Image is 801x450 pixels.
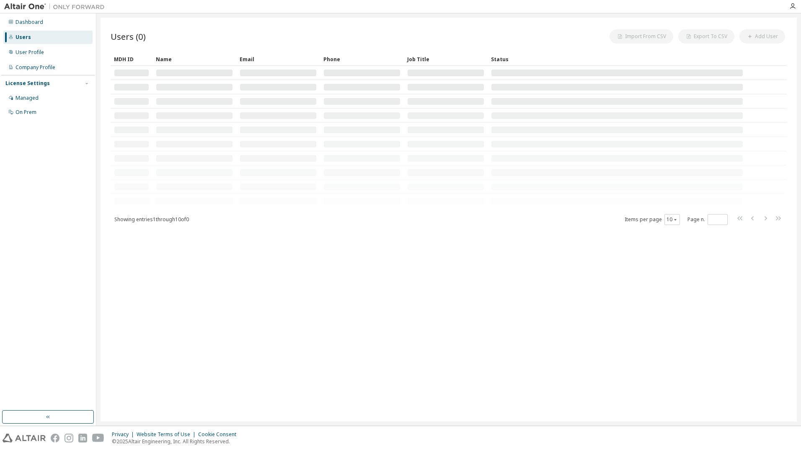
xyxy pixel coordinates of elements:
div: Cookie Consent [198,431,241,438]
span: Users (0) [111,31,146,42]
button: Add User [739,29,785,44]
div: User Profile [16,49,44,56]
button: Export To CSV [678,29,734,44]
img: instagram.svg [65,434,73,442]
div: License Settings [5,80,50,87]
img: facebook.svg [51,434,59,442]
img: linkedin.svg [78,434,87,442]
span: Showing entries 1 through 10 of 0 [114,216,189,223]
div: Email [240,52,317,66]
div: Phone [323,52,400,66]
div: Website Terms of Use [137,431,198,438]
div: Job Title [407,52,484,66]
div: MDH ID [114,52,149,66]
img: Altair One [4,3,109,11]
div: Managed [16,95,39,101]
span: Items per page [625,214,680,225]
div: On Prem [16,109,36,116]
div: Privacy [112,431,137,438]
div: Users [16,34,31,41]
span: Page n. [687,214,728,225]
button: Import From CSV [610,29,673,44]
img: youtube.svg [92,434,104,442]
div: Company Profile [16,64,55,71]
div: Status [491,52,743,66]
img: altair_logo.svg [3,434,46,442]
div: Dashboard [16,19,43,26]
div: Name [156,52,233,66]
button: 10 [667,216,678,223]
p: © 2025 Altair Engineering, Inc. All Rights Reserved. [112,438,241,445]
